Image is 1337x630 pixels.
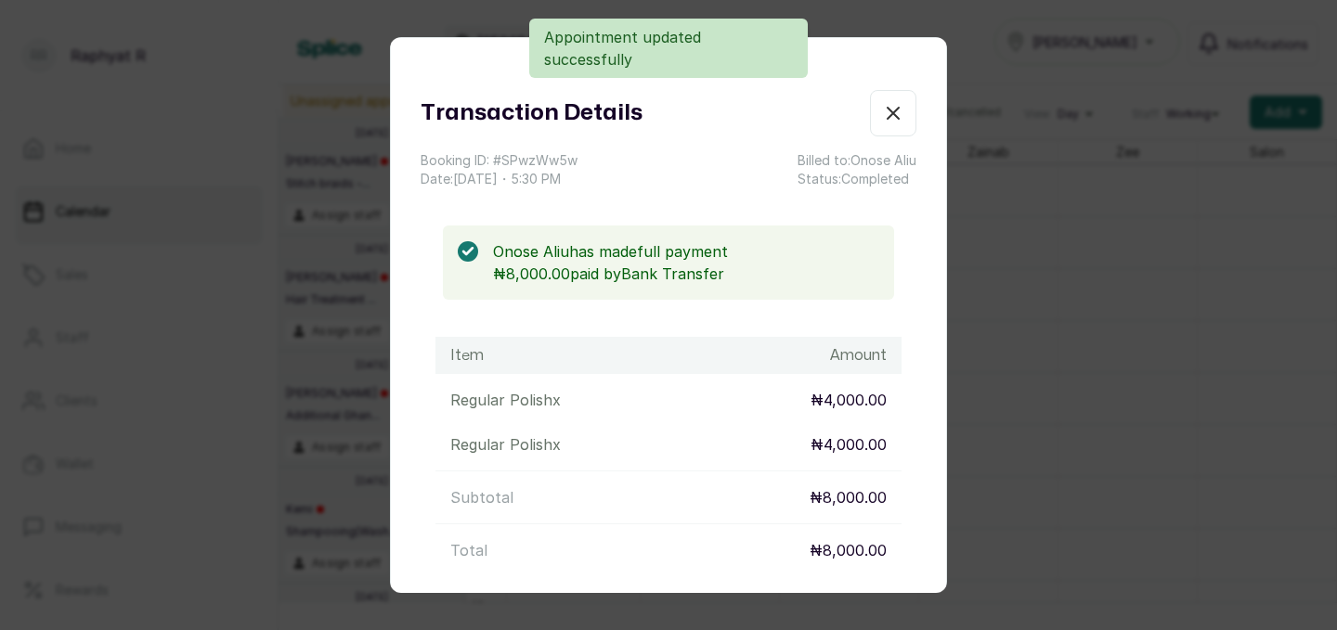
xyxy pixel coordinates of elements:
p: Date: [DATE] ・ 5:30 PM [421,170,578,188]
p: Billed to: Onose Aliu [798,151,916,170]
h1: Item [450,344,484,366]
h1: Amount [830,344,887,366]
h1: Transaction Details [421,96,643,130]
p: ₦8,000.00 paid by Bank Transfer [493,263,879,285]
p: Subtotal [450,486,513,508]
p: Total [450,539,487,561]
p: ₦4,000.00 [811,389,887,411]
p: ₦4,000.00 [811,433,887,456]
p: Onose Aliu has made full payment [493,240,879,263]
p: Regular Polish x [450,389,561,411]
p: Booking ID: # SPwzWw5w [421,151,578,170]
p: ₦8,000.00 [810,486,887,508]
p: Regular Polish x [450,433,561,456]
p: Appointment updated successfully [544,26,793,71]
p: Status: Completed [798,170,916,188]
p: ₦8,000.00 [810,539,887,561]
